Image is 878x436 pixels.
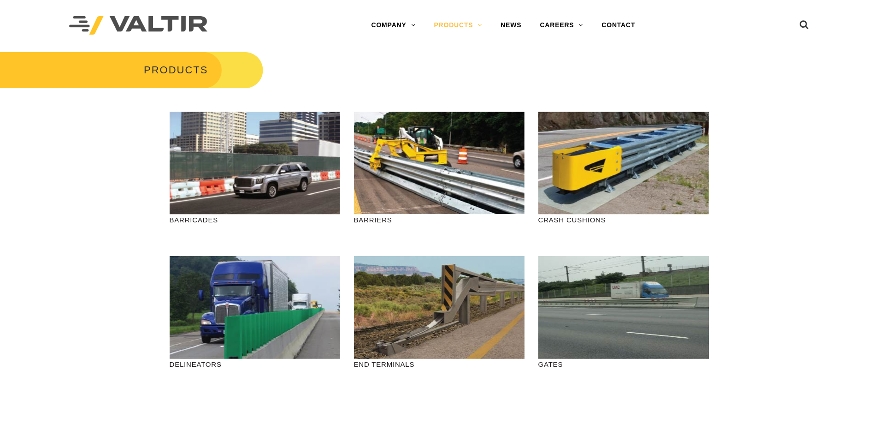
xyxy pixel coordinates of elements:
[538,215,709,225] p: CRASH CUSHIONS
[354,359,524,370] p: END TERMINALS
[170,215,340,225] p: BARRICADES
[424,16,491,35] a: PRODUCTS
[170,359,340,370] p: DELINEATORS
[362,16,424,35] a: COMPANY
[530,16,592,35] a: CAREERS
[354,215,524,225] p: BARRIERS
[592,16,644,35] a: CONTACT
[69,16,207,35] img: Valtir
[491,16,530,35] a: NEWS
[538,359,709,370] p: GATES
